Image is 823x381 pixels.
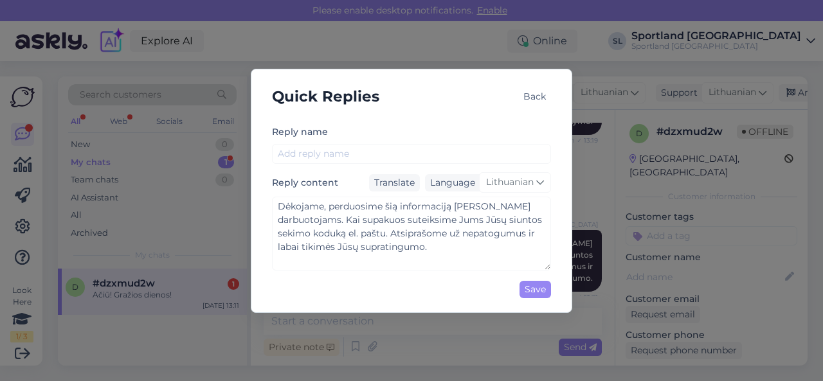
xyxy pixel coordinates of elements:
div: Save [520,281,551,298]
textarea: Dėkojame, perduosime šią informaciją [PERSON_NAME] darbuotojams. Kai supakuos suteiksime Jums Jūs... [272,197,551,270]
span: Lithuanian [486,175,534,190]
label: Reply content [272,176,338,190]
div: Back [518,88,551,105]
input: Add reply name [272,144,551,164]
div: Translate [369,174,420,191]
h5: Quick Replies [272,85,379,109]
label: Reply name [272,125,328,139]
div: Language [425,176,475,190]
